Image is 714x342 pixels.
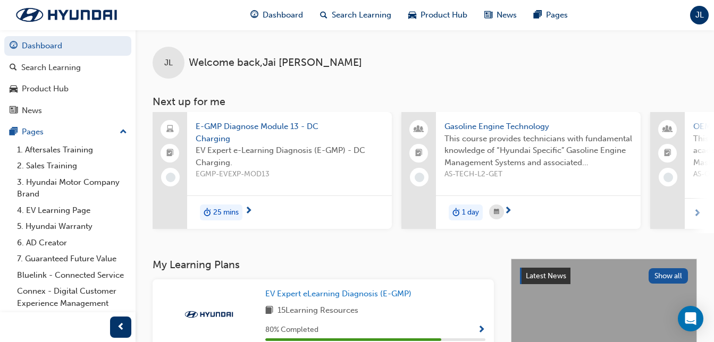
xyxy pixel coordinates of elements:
span: duration-icon [452,206,460,219]
span: Show Progress [477,326,485,335]
span: 80 % Completed [265,324,318,336]
span: people-icon [664,123,671,136]
span: Dashboard [263,9,303,21]
span: news-icon [10,106,18,116]
span: book-icon [265,304,273,318]
span: booktick-icon [664,147,671,160]
span: learningRecordVerb_NONE-icon [166,173,175,182]
span: Gasoline Engine Technology [444,121,632,133]
span: up-icon [120,125,127,139]
span: Product Hub [421,9,467,21]
a: Gasoline Engine TechnologyThis course provides technicians with fundamental knowledge of “Hyundai... [401,112,641,229]
button: Pages [4,122,131,142]
a: 7. Guaranteed Future Value [13,251,131,267]
span: E-GMP Diagnose Module 13 - DC Charging [196,121,383,144]
a: 4. EV Learning Page [13,202,131,219]
span: search-icon [320,8,327,22]
span: guage-icon [250,8,258,22]
a: HyTRAK FAQ's - User Guide [13,311,131,328]
a: News [4,101,131,121]
img: Trak [5,4,128,26]
span: calendar-icon [494,206,499,219]
span: people-icon [415,123,423,136]
div: News [22,105,42,117]
button: Show Progress [477,323,485,337]
div: Search Learning [21,62,81,74]
span: guage-icon [10,41,18,51]
a: search-iconSearch Learning [312,4,400,26]
a: guage-iconDashboard [242,4,312,26]
a: 2. Sales Training [13,158,131,174]
a: 1. Aftersales Training [13,142,131,158]
span: search-icon [10,63,17,73]
h3: Next up for me [136,96,714,108]
a: car-iconProduct Hub [400,4,476,26]
span: pages-icon [10,127,18,137]
span: Pages [546,9,568,21]
span: EV Expert e-Learning Diagnosis (E-GMP) - DC Charging. [196,144,383,168]
h3: My Learning Plans [153,259,494,271]
a: pages-iconPages [525,4,576,26]
span: AS-TECH-L2-GET [444,168,632,181]
span: learningRecordVerb_NONE-icon [415,173,424,182]
a: Bluelink - Connected Service [13,267,131,284]
span: JL [695,9,704,21]
a: Dashboard [4,36,131,56]
span: EV Expert eLearning Diagnosis (E-GMP) [265,289,411,298]
img: Trak [180,309,238,320]
span: Latest News [526,271,566,280]
a: Latest NewsShow all [520,268,688,285]
span: car-icon [10,84,18,94]
span: 15 Learning Resources [278,304,358,318]
div: Product Hub [22,83,69,95]
div: Open Intercom Messenger [678,306,703,331]
a: 6. AD Creator [13,235,131,251]
span: 1 day [462,207,479,219]
a: 5. Hyundai Warranty [13,218,131,235]
span: Welcome back , Jai [PERSON_NAME] [189,57,362,69]
a: E-GMP Diagnose Module 13 - DC ChargingEV Expert e-Learning Diagnosis (E-GMP) - DC Charging.EGMP-E... [153,112,392,229]
span: This course provides technicians with fundamental knowledge of “Hyundai Specific” Gasoline Engine... [444,133,632,169]
span: 25 mins [213,207,239,219]
span: next-icon [245,207,253,216]
span: booktick-icon [166,147,174,160]
button: Show all [649,268,688,284]
span: prev-icon [117,321,125,334]
span: news-icon [484,8,492,22]
div: Pages [22,126,44,138]
span: Search Learning [332,9,391,21]
span: car-icon [408,8,416,22]
span: next-icon [693,209,701,219]
span: EGMP-EVEXP-MOD13 [196,168,383,181]
span: duration-icon [204,206,211,219]
span: learningRecordVerb_NONE-icon [663,173,673,182]
span: next-icon [504,207,512,216]
span: booktick-icon [415,147,423,160]
a: EV Expert eLearning Diagnosis (E-GMP) [265,288,416,300]
span: pages-icon [534,8,542,22]
span: JL [164,57,173,69]
a: Product Hub [4,79,131,99]
span: News [497,9,517,21]
a: Connex - Digital Customer Experience Management [13,283,131,311]
button: DashboardSearch LearningProduct HubNews [4,34,131,122]
span: laptop-icon [166,123,174,136]
button: JL [690,6,709,24]
a: news-iconNews [476,4,525,26]
a: Search Learning [4,58,131,78]
a: 3. Hyundai Motor Company Brand [13,174,131,202]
